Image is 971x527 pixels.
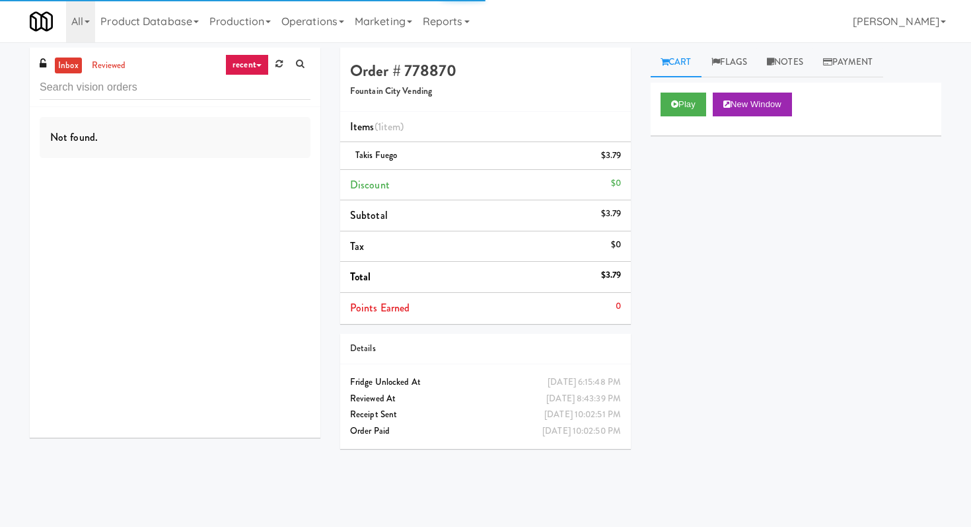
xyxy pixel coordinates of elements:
span: Total [350,269,371,284]
div: [DATE] 10:02:50 PM [542,423,621,440]
button: Play [661,93,706,116]
div: $0 [611,237,621,253]
div: Fridge Unlocked At [350,374,621,391]
ng-pluralize: item [381,119,400,134]
div: Receipt Sent [350,407,621,423]
div: $0 [611,175,621,192]
a: reviewed [89,58,129,74]
img: Micromart [30,10,53,33]
h4: Order # 778870 [350,62,621,79]
span: Subtotal [350,208,388,223]
div: Order Paid [350,423,621,440]
div: [DATE] 10:02:51 PM [544,407,621,423]
a: recent [225,54,269,75]
div: $3.79 [601,206,622,222]
a: Notes [757,48,813,77]
div: 0 [616,298,621,315]
span: Discount [350,177,390,192]
button: New Window [713,93,792,116]
div: [DATE] 6:15:48 PM [548,374,621,391]
span: Not found. [50,130,98,145]
span: Points Earned [350,300,410,315]
a: inbox [55,58,82,74]
input: Search vision orders [40,75,310,100]
div: [DATE] 8:43:39 PM [546,391,621,407]
span: Takis Fuego [355,149,397,161]
span: Items [350,119,404,134]
h5: Fountain City Vending [350,87,621,97]
div: Reviewed At [350,391,621,407]
div: Details [350,341,621,357]
div: $3.79 [601,147,622,164]
span: Tax [350,239,364,254]
a: Payment [813,48,883,77]
a: Cart [651,48,701,77]
span: (1 ) [375,119,404,134]
a: Flags [701,48,758,77]
div: $3.79 [601,267,622,284]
